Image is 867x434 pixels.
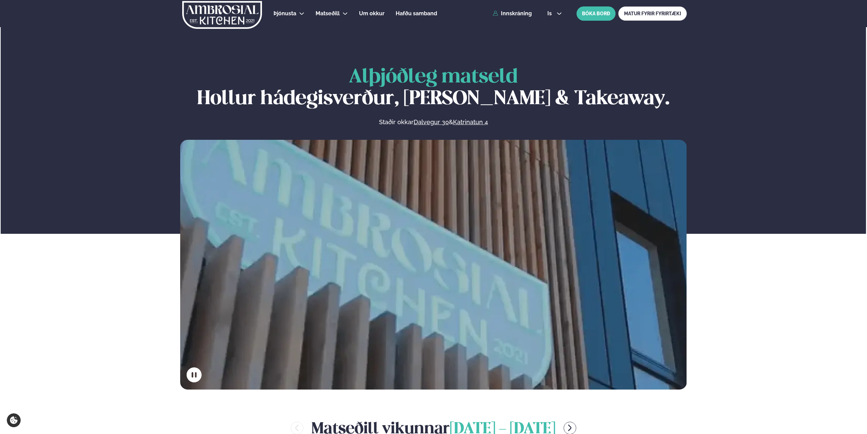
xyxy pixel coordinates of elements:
[316,10,340,18] a: Matseðill
[274,10,296,17] span: Þjónusta
[396,10,437,17] span: Hafðu samband
[305,118,562,126] p: Staðir okkar &
[577,6,616,21] button: BÓKA BORÐ
[414,118,449,126] a: Dalvegur 30
[182,1,263,29] img: logo
[547,11,554,16] span: is
[316,10,340,17] span: Matseðill
[618,6,687,21] a: MATUR FYRIR FYRIRTÆKI
[493,11,532,17] a: Innskráning
[274,10,296,18] a: Þjónusta
[180,67,687,110] h1: Hollur hádegisverður, [PERSON_NAME] & Takeaway.
[396,10,437,18] a: Hafðu samband
[542,11,567,16] button: is
[453,118,488,126] a: Katrinatun 4
[359,10,384,17] span: Um okkur
[359,10,384,18] a: Um okkur
[349,68,518,87] span: Alþjóðleg matseld
[7,413,21,427] a: Cookie settings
